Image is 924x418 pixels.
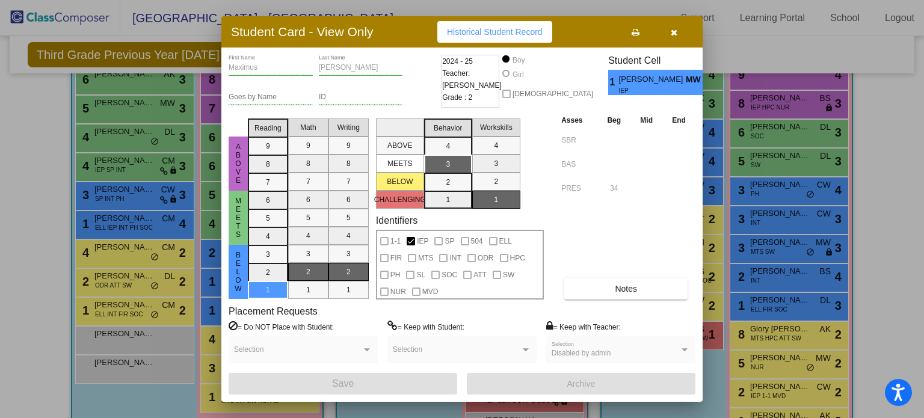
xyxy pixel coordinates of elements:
[512,69,524,80] div: Girl
[561,179,594,197] input: assessment
[558,114,597,127] th: Asses
[561,155,594,173] input: assessment
[229,321,334,333] label: = Do NOT Place with Student:
[546,321,621,333] label: = Keep with Teacher:
[442,67,502,91] span: Teacher: [PERSON_NAME]
[597,114,630,127] th: Beg
[471,234,483,248] span: 504
[418,251,433,265] span: MTS
[390,284,406,299] span: NUR
[229,373,457,395] button: Save
[564,278,688,300] button: Notes
[503,268,514,282] span: SW
[422,284,439,299] span: MVD
[229,93,313,102] input: goes by name
[467,373,695,395] button: Archive
[630,114,662,127] th: Mid
[387,321,464,333] label: = Keep with Student:
[567,379,596,389] span: Archive
[449,251,461,265] span: INT
[233,143,244,185] span: above
[437,21,552,43] button: Historical Student Record
[473,268,487,282] span: ATT
[445,234,454,248] span: SP
[619,86,677,95] span: IEP
[619,73,686,86] span: [PERSON_NAME]
[332,378,354,389] span: Save
[552,349,611,357] span: Disabled by admin
[510,251,525,265] span: HPC
[442,91,472,103] span: Grade : 2
[416,268,425,282] span: SL
[229,306,318,317] label: Placement Requests
[233,251,244,293] span: Below
[447,27,543,37] span: Historical Student Record
[512,55,525,66] div: Boy
[499,234,512,248] span: ELL
[608,55,713,66] h3: Student Cell
[442,268,457,282] span: SOC
[662,114,695,127] th: End
[390,251,402,265] span: FIR
[390,234,401,248] span: 1-1
[608,75,618,90] span: 1
[233,197,244,239] span: Meets
[376,215,417,226] label: Identifiers
[686,73,703,86] span: MW
[513,87,593,101] span: [DEMOGRAPHIC_DATA]
[478,251,494,265] span: ODR
[231,24,374,39] h3: Student Card - View Only
[615,284,637,294] span: Notes
[442,55,473,67] span: 2024 - 25
[703,75,713,90] span: 3
[561,131,594,149] input: assessment
[390,268,401,282] span: PH
[417,234,428,248] span: IEP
